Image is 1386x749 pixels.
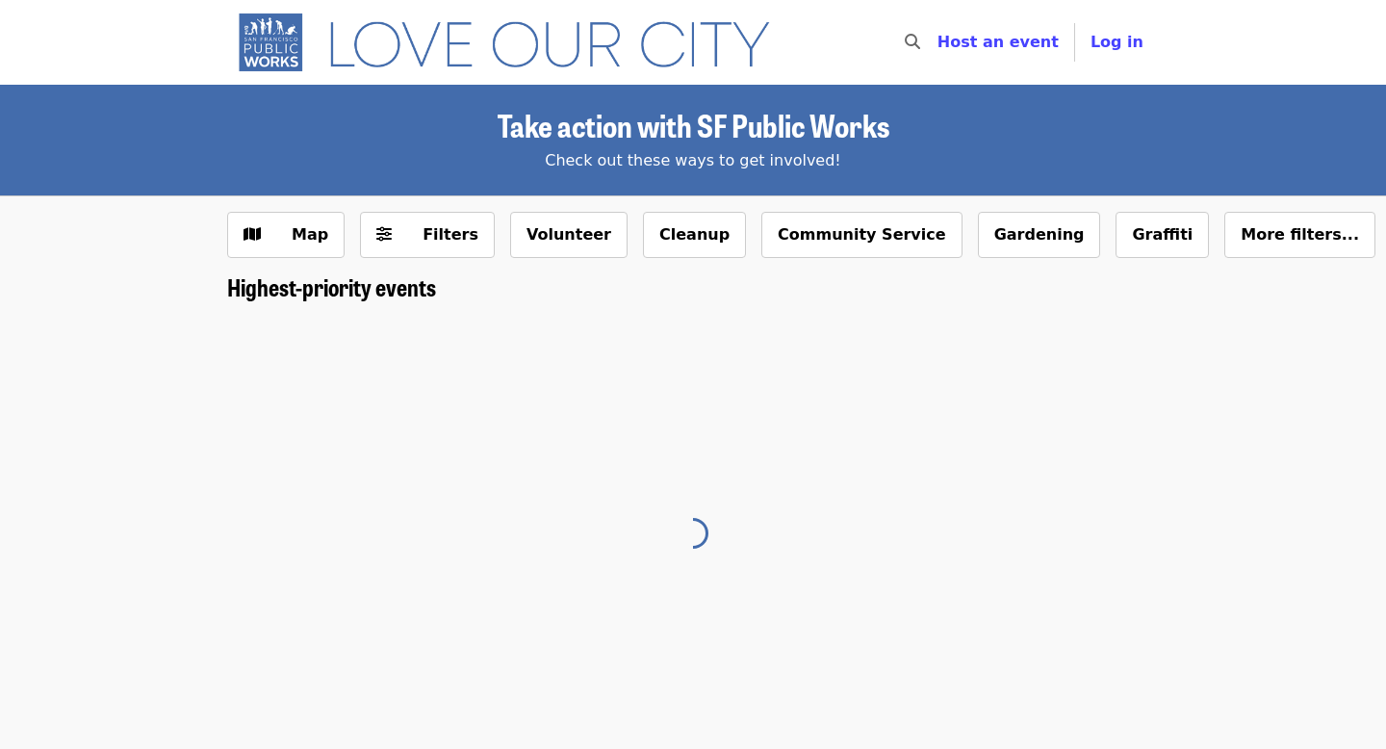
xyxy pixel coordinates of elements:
button: Volunteer [510,212,628,258]
span: More filters... [1241,225,1359,244]
span: Take action with SF Public Works [498,102,889,147]
span: Map [292,225,328,244]
button: Show map view [227,212,345,258]
div: Check out these ways to get involved! [227,149,1159,172]
span: Log in [1091,33,1143,51]
button: Log in [1075,23,1159,62]
div: Highest-priority events [212,273,1174,301]
span: Filters [423,225,478,244]
button: Graffiti [1116,212,1209,258]
button: More filters... [1224,212,1375,258]
a: Host an event [937,33,1059,51]
span: Highest-priority events [227,270,436,303]
i: map icon [244,225,261,244]
i: search icon [905,33,920,51]
img: SF Public Works - Home [227,12,798,73]
a: Highest-priority events [227,273,436,301]
input: Search [932,19,947,65]
button: Gardening [978,212,1101,258]
button: Filters (0 selected) [360,212,495,258]
button: Community Service [761,212,962,258]
button: Cleanup [643,212,746,258]
i: sliders-h icon [376,225,392,244]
